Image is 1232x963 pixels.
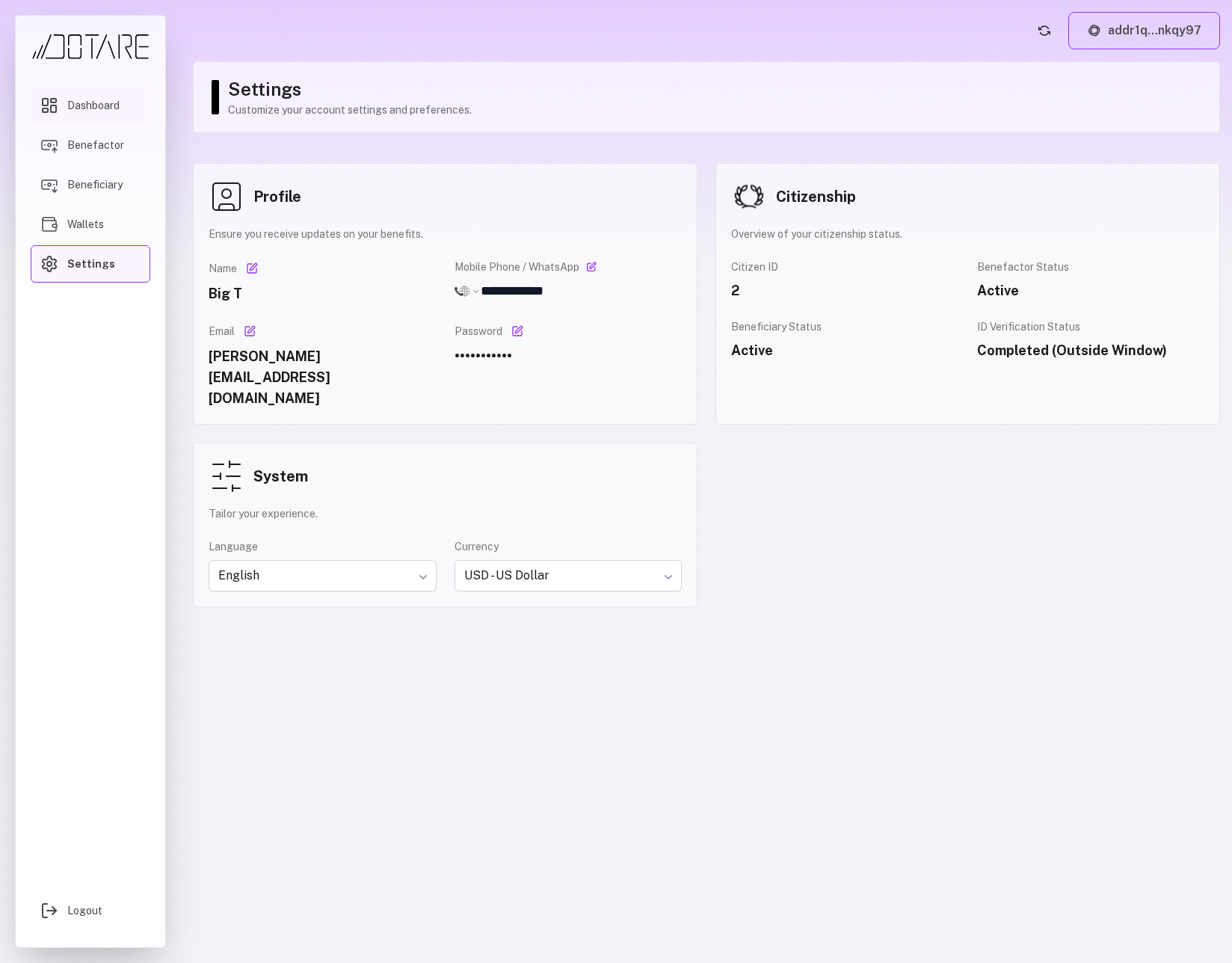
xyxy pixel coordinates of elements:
[67,177,123,192] span: Beneficiary
[455,259,579,274] label: Mobile Phone / WhatsApp
[40,136,58,154] img: Benefactor
[1032,19,1056,43] button: Refresh account status
[1068,12,1220,49] button: addr1q...nkqy97
[228,77,1204,101] h1: Settings
[455,539,683,554] label: Currency
[209,227,682,241] p: Ensure you receive updates on your benefits.
[977,340,1205,361] div: Completed (Outside Window)
[731,319,959,334] label: Beneficiary Status
[241,322,259,340] button: Edit
[228,102,1204,117] p: Customize your account settings and preferences.
[40,176,58,194] img: Beneficiary
[67,903,102,918] span: Logout
[67,138,124,153] span: Benefactor
[977,280,1205,301] div: Active
[218,567,427,585] span: English
[731,340,959,361] div: Active
[209,261,237,276] label: Name
[776,186,856,207] h2: Citizenship
[731,179,767,215] img: Laurel
[209,506,682,521] p: Tailor your experience.
[464,567,673,585] span: USD - US Dollar
[508,322,526,340] button: Edit
[731,227,1204,241] p: Overview of your citizenship status.
[209,283,437,304] div: Big T
[977,259,1205,274] label: Benefactor Status
[731,280,959,301] div: 2
[455,560,683,591] button: USD - US Dollar
[209,324,235,339] label: Email
[731,259,959,274] label: Citizen ID
[209,346,437,409] div: [PERSON_NAME][EMAIL_ADDRESS][DOMAIN_NAME]
[67,217,104,232] span: Wallets
[40,215,58,233] img: Wallets
[455,324,502,339] label: Password
[67,98,120,113] span: Dashboard
[31,34,150,60] img: Dotare Logo
[209,560,437,591] button: English
[209,539,437,554] label: Language
[253,466,308,487] h2: System
[209,179,244,215] img: Profile
[67,256,115,271] span: Settings
[1087,23,1102,38] img: Lace logo
[977,319,1080,334] label: ID Verification Status
[209,458,244,494] img: System
[455,346,683,367] div: •••••••••••
[253,186,301,207] h2: Profile
[243,259,261,277] button: Edit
